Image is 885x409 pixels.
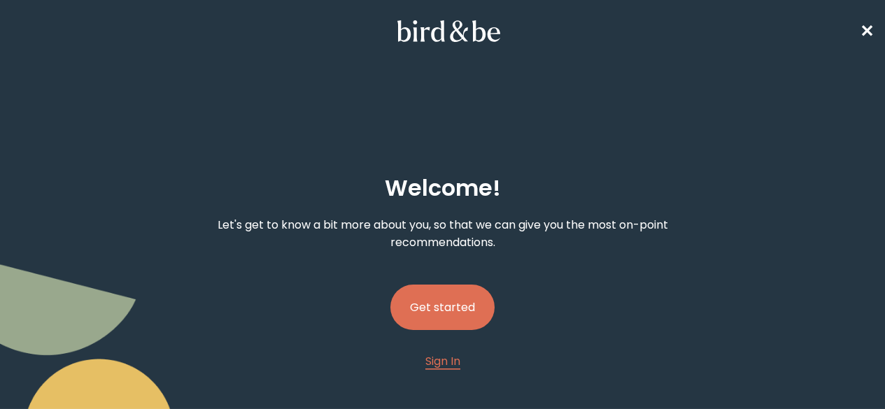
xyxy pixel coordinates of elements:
[166,216,718,251] p: Let's get to know a bit more about you, so that we can give you the most on-point recommendations.
[860,19,874,43] a: ✕
[425,352,460,370] a: Sign In
[390,285,495,330] button: Get started
[390,262,495,352] a: Get started
[385,171,501,205] h2: Welcome !
[815,343,871,395] iframe: Gorgias live chat messenger
[425,353,460,369] span: Sign In
[860,20,874,43] span: ✕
